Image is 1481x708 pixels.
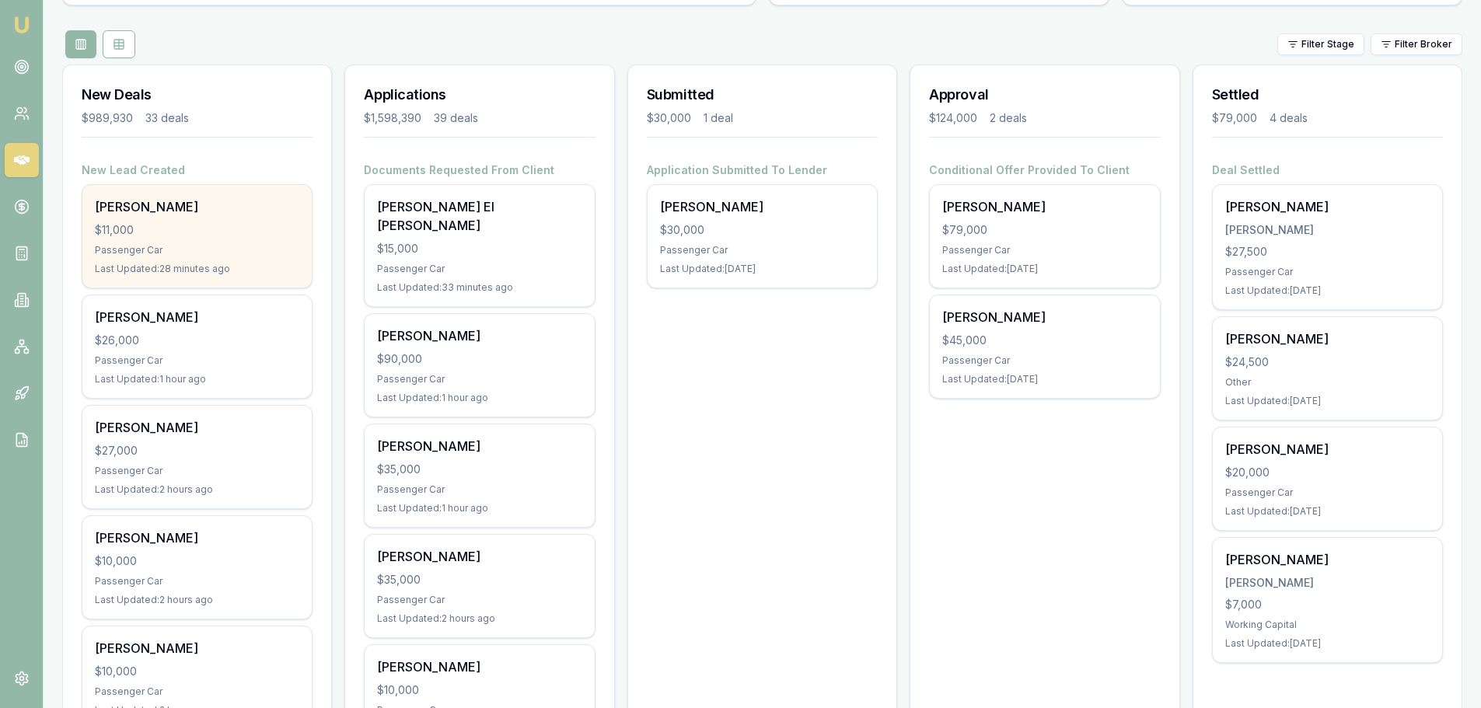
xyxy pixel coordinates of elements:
div: $11,000 [95,222,299,238]
div: $10,000 [377,682,582,698]
div: $989,930 [82,110,133,126]
div: [PERSON_NAME] [1225,197,1430,216]
div: Passenger Car [377,263,582,275]
div: Passenger Car [942,244,1147,256]
div: $45,000 [942,333,1147,348]
h3: Settled [1212,84,1443,106]
div: [PERSON_NAME] [377,657,582,676]
div: 1 deal [704,110,733,126]
div: [PERSON_NAME] [942,197,1147,216]
div: Passenger Car [1225,266,1430,278]
div: $35,000 [377,572,582,588]
div: Passenger Car [660,244,864,256]
h4: Documents Requested From Client [364,162,595,178]
div: $35,000 [377,462,582,477]
div: $30,000 [660,222,864,238]
div: $24,500 [1225,354,1430,370]
h4: Application Submitted To Lender [647,162,878,178]
div: Working Capital [1225,619,1430,631]
h4: Conditional Offer Provided To Client [929,162,1160,178]
div: Passenger Car [95,465,299,477]
div: Passenger Car [377,594,582,606]
h3: New Deals [82,84,313,106]
div: $20,000 [1225,465,1430,480]
h4: Deal Settled [1212,162,1443,178]
div: [PERSON_NAME] [95,418,299,437]
div: Last Updated: [DATE] [1225,637,1430,650]
div: Passenger Car [95,575,299,588]
div: $7,000 [1225,597,1430,612]
div: [PERSON_NAME] [1225,222,1430,238]
div: 39 deals [434,110,478,126]
button: Filter Stage [1277,33,1364,55]
h3: Submitted [647,84,878,106]
div: $1,598,390 [364,110,421,126]
div: Passenger Car [95,354,299,367]
div: [PERSON_NAME] [1225,575,1430,591]
button: Filter Broker [1371,33,1462,55]
div: Last Updated: 33 minutes ago [377,281,582,294]
div: Last Updated: [DATE] [1225,284,1430,297]
div: [PERSON_NAME] [377,437,582,455]
div: Last Updated: [DATE] [1225,395,1430,407]
h3: Approval [929,84,1160,106]
div: [PERSON_NAME] El [PERSON_NAME] [377,197,582,235]
div: 4 deals [1270,110,1308,126]
div: [PERSON_NAME] [1225,330,1430,348]
div: $15,000 [377,241,582,256]
div: $79,000 [942,222,1147,238]
div: Passenger Car [1225,487,1430,499]
div: [PERSON_NAME] [377,326,582,345]
div: Other [1225,376,1430,389]
div: Passenger Car [942,354,1147,367]
div: [PERSON_NAME] [1225,440,1430,459]
div: [PERSON_NAME] [95,197,299,216]
div: Last Updated: [DATE] [942,373,1147,385]
span: Filter Stage [1301,38,1354,51]
div: Last Updated: [DATE] [942,263,1147,275]
div: Last Updated: 2 hours ago [95,594,299,606]
div: Last Updated: 28 minutes ago [95,263,299,275]
div: $79,000 [1212,110,1257,126]
h4: New Lead Created [82,162,313,178]
div: $27,000 [95,443,299,459]
h3: Applications [364,84,595,106]
div: $90,000 [377,351,582,367]
span: Filter Broker [1395,38,1452,51]
div: [PERSON_NAME] [95,528,299,547]
div: 33 deals [145,110,189,126]
div: [PERSON_NAME] [1225,550,1430,569]
div: $30,000 [647,110,691,126]
div: [PERSON_NAME] [95,639,299,657]
div: Passenger Car [95,244,299,256]
div: Last Updated: 1 hour ago [95,373,299,385]
div: Last Updated: 1 hour ago [377,392,582,404]
div: [PERSON_NAME] [377,547,582,566]
div: $10,000 [95,553,299,569]
div: $124,000 [929,110,977,126]
div: $10,000 [95,664,299,679]
div: Last Updated: [DATE] [1225,505,1430,518]
div: Last Updated: 2 hours ago [377,612,582,625]
div: [PERSON_NAME] [942,308,1147,326]
div: [PERSON_NAME] [660,197,864,216]
div: Passenger Car [377,373,582,385]
img: emu-icon-u.png [12,16,31,34]
div: $26,000 [95,333,299,348]
div: [PERSON_NAME] [95,308,299,326]
div: Passenger Car [95,685,299,698]
div: Last Updated: [DATE] [660,263,864,275]
div: Passenger Car [377,483,582,496]
div: Last Updated: 1 hour ago [377,502,582,514]
div: $27,500 [1225,244,1430,260]
div: Last Updated: 2 hours ago [95,483,299,496]
div: 2 deals [990,110,1027,126]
